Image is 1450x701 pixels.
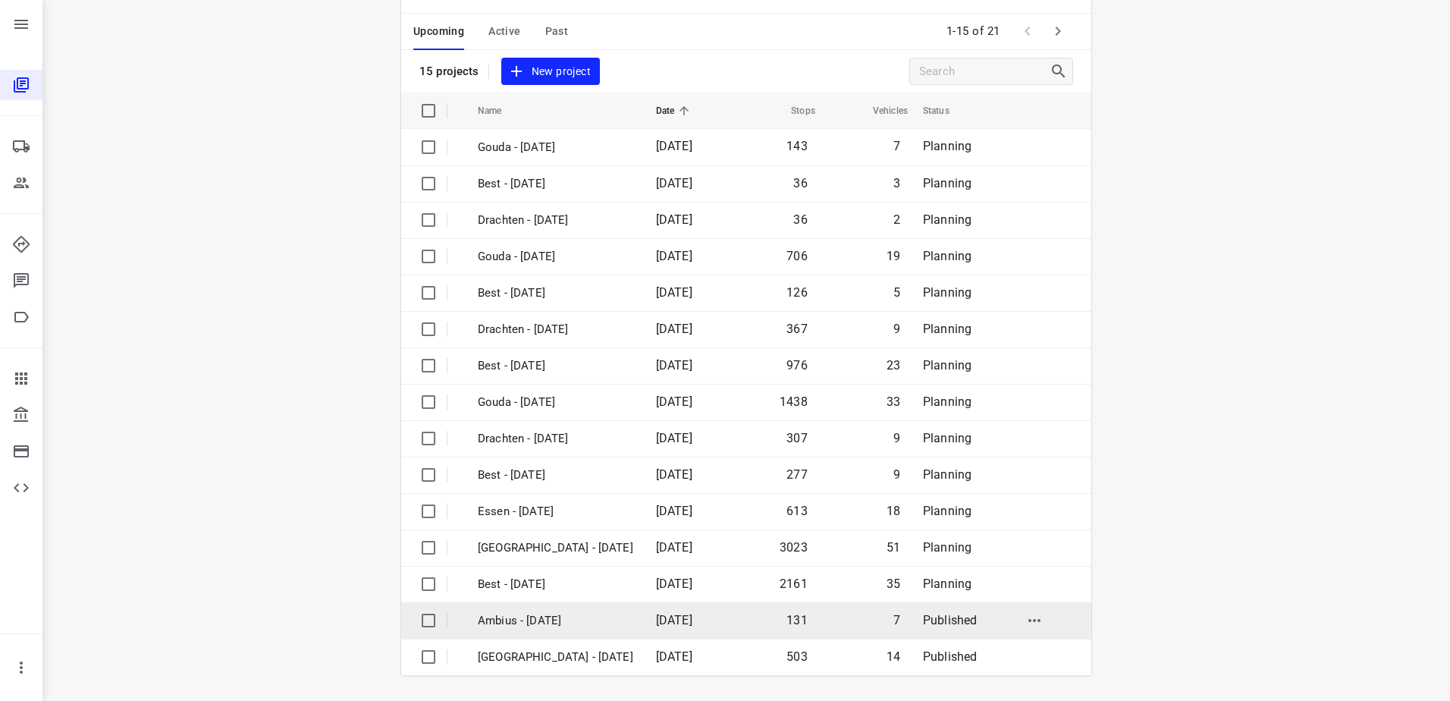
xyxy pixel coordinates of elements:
span: 51 [887,540,900,555]
span: [DATE] [656,322,692,336]
span: 613 [786,504,808,518]
p: Ambius - Monday [478,612,633,630]
span: 3023 [780,540,808,555]
span: 9 [893,431,900,445]
span: Planning [923,139,971,153]
span: 9 [893,322,900,336]
span: [DATE] [656,285,692,300]
p: 15 projects [419,64,479,78]
span: 131 [786,613,808,627]
p: Drachten - Wednesday [478,321,633,338]
span: 307 [786,431,808,445]
span: 277 [786,467,808,482]
span: 18 [887,504,900,518]
p: Antwerpen - Monday [478,649,633,666]
span: 1-15 of 21 [940,15,1006,48]
span: 2161 [780,577,808,591]
span: 23 [887,358,900,373]
span: Stops [771,102,815,120]
span: [DATE] [656,212,692,227]
p: Best - Tuesday [478,467,633,484]
span: Planning [923,431,971,445]
span: 143 [786,139,808,153]
span: [DATE] [656,176,692,190]
span: 706 [786,249,808,263]
p: Best - Thursday [478,284,633,302]
span: [DATE] [656,467,692,482]
span: Published [923,613,978,627]
span: Past [545,22,569,41]
span: Planning [923,322,971,336]
span: 9 [893,467,900,482]
span: Planning [923,467,971,482]
span: 36 [793,176,807,190]
span: [DATE] [656,249,692,263]
p: Best - Monday [478,576,633,593]
p: Gouda - Thursday [478,248,633,266]
span: 1438 [780,395,808,409]
span: [DATE] [656,613,692,627]
span: 5 [893,285,900,300]
span: Planning [923,540,971,555]
span: New project [510,62,591,81]
span: 35 [887,577,900,591]
span: Planning [923,577,971,591]
span: 126 [786,285,808,300]
span: 367 [786,322,808,336]
span: Vehicles [853,102,908,120]
span: Planning [923,176,971,190]
span: [DATE] [656,358,692,373]
span: 33 [887,395,900,409]
span: 3 [893,176,900,190]
span: 503 [786,649,808,664]
p: Best - Friday [478,175,633,193]
span: Planning [923,285,971,300]
span: Next Page [1043,16,1073,46]
span: Planning [923,212,971,227]
span: Planning [923,504,971,518]
span: 7 [893,613,900,627]
input: Search projects [919,60,1050,83]
span: Upcoming [413,22,464,41]
span: 976 [786,358,808,373]
span: Date [656,102,695,120]
p: Drachten - Thursday [478,212,633,229]
span: 14 [887,649,900,664]
span: [DATE] [656,395,692,409]
span: [DATE] [656,577,692,591]
p: Best - Wednesday [478,357,633,375]
button: New project [501,58,600,86]
span: Active [488,22,520,41]
span: [DATE] [656,431,692,445]
span: Name [478,102,522,120]
span: 7 [893,139,900,153]
span: 36 [793,212,807,227]
span: Status [923,102,969,120]
div: Search [1050,62,1072,80]
p: Essen - Monday [478,503,633,520]
span: [DATE] [656,649,692,664]
span: [DATE] [656,139,692,153]
span: Published [923,649,978,664]
span: Previous Page [1012,16,1043,46]
span: 2 [893,212,900,227]
p: Drachten - Tuesday [478,430,633,448]
span: 19 [887,249,900,263]
span: Planning [923,249,971,263]
p: Gouda - Tuesday [478,394,633,411]
span: Planning [923,358,971,373]
p: Gouda - Friday [478,139,633,156]
span: Planning [923,395,971,409]
span: [DATE] [656,504,692,518]
p: Zwolle - Monday [478,539,633,557]
span: [DATE] [656,540,692,555]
